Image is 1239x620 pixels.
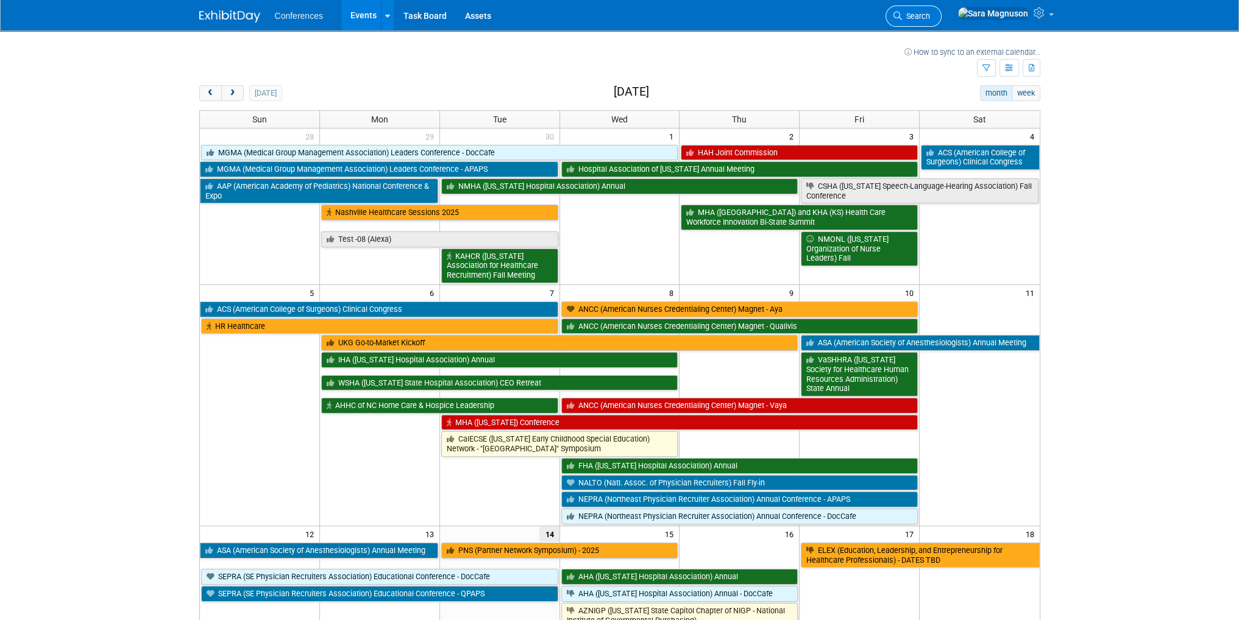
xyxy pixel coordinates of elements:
[973,114,986,124] span: Sat
[980,85,1012,101] button: month
[493,114,506,124] span: Tue
[424,526,439,541] span: 13
[561,301,918,317] a: ANCC (American Nurses Credentialing Center) Magnet - Aya
[561,458,918,474] a: FHA ([US_STATE] Hospital Association) Annual
[1012,85,1040,101] button: week
[441,543,678,558] a: PNS (Partner Network Symposium) - 2025
[801,178,1038,203] a: CSHA ([US_STATE] Speech-Language-Hearing Association) Fall Conference
[200,178,438,203] a: AAP (American Academy of Pediatrics) National Conference & Expo
[200,543,438,558] a: ASA (American Society of Anesthesiologists) Annual Meeting
[371,114,388,124] span: Mon
[321,205,558,220] a: Nashville Healthcare Sessions 2025
[611,114,628,124] span: Wed
[539,526,559,541] span: 14
[544,129,559,144] span: 30
[921,145,1039,170] a: ACS (American College of Surgeons) Clinical Congress
[801,352,918,396] a: VaSHHRA ([US_STATE] Society for Healthcare Human Resources Administration) State Annual
[441,415,918,431] a: MHA ([US_STATE]) Conference
[957,7,1029,20] img: Sara Magnuson
[441,248,558,283] a: KAHCR ([US_STATE] Association for Healthcare Recruitment) Fall Meeting
[424,129,439,144] span: 29
[788,285,799,300] span: 9
[304,526,319,541] span: 12
[441,178,798,194] a: NMHA ([US_STATE] Hospital Association) Annual
[199,10,260,23] img: ExhibitDay
[908,129,919,144] span: 3
[801,543,1039,568] a: ELEX (Education, Leadership, and Entrepreneurship for Healthcare Professionals) - DATES TBD
[200,161,558,177] a: MGMA (Medical Group Management Association) Leaders Conference - APAPS
[201,145,678,161] a: MGMA (Medical Group Management Association) Leaders Conference - DocCafe
[428,285,439,300] span: 6
[561,161,918,177] a: Hospital Association of [US_STATE] Annual Meeting
[788,129,799,144] span: 2
[613,85,648,99] h2: [DATE]
[548,285,559,300] span: 7
[904,48,1040,57] a: How to sync to an external calendar...
[904,526,919,541] span: 17
[668,129,679,144] span: 1
[561,491,918,507] a: NEPRA (Northeast Physician Recruiter Association) Annual Conference - APAPS
[304,129,319,144] span: 28
[801,335,1039,351] a: ASA (American Society of Anesthesiologists) Annual Meeting
[561,319,918,334] a: ANCC (American Nurses Credentialing Center) Magnet - Qualivis
[561,509,918,524] a: NEPRA (Northeast Physician Recruiter Association) Annual Conference - DocCafe
[902,12,930,21] span: Search
[801,231,918,266] a: NMONL ([US_STATE] Organization of Nurse Leaders) Fall
[199,85,222,101] button: prev
[664,526,679,541] span: 15
[249,85,282,101] button: [DATE]
[732,114,747,124] span: Thu
[561,398,918,414] a: ANCC (American Nurses Credentialing Center) Magnet - Vaya
[200,301,558,317] a: ACS (American College of Surgeons) Clinical Congress
[561,475,918,491] a: NALTO (Natl. Assoc. of Physician Recruiters) Fall Fly-in
[321,375,678,391] a: WSHA ([US_STATE] State Hospital Association) CEO Retreat
[668,285,679,300] span: 8
[1024,526,1040,541] span: 18
[321,231,558,247] a: Test -08 (Alexa)
[308,285,319,300] span: 5
[681,205,918,230] a: MHA ([GEOGRAPHIC_DATA]) and KHA (KS) Health Care Workforce Innovation Bi-State Summit
[321,398,558,414] a: AHHC of NC Home Care & Hospice Leadership
[1024,285,1040,300] span: 11
[441,431,678,456] a: CalECSE ([US_STATE] Early Childhood Special Education) Network - "[GEOGRAPHIC_DATA]" Symposium
[201,319,558,334] a: HR Healthcare
[1029,129,1040,144] span: 4
[321,335,798,351] a: UKG Go-to-Market Kickoff
[854,114,864,124] span: Fri
[321,352,678,368] a: IHA ([US_STATE] Hospital Association) Annual
[252,114,267,124] span: Sun
[561,569,798,585] a: AHA ([US_STATE] Hospital Association) Annual
[201,569,558,585] a: SEPRA (SE Physician Recruiters Association) Educational Conference - DocCafe
[886,5,942,27] a: Search
[561,586,798,602] a: AHA ([US_STATE] Hospital Association) Annual - DocCafe
[275,11,323,21] span: Conferences
[904,285,919,300] span: 10
[681,145,918,161] a: HAH Joint Commission
[221,85,244,101] button: next
[784,526,799,541] span: 16
[201,586,558,602] a: SEPRA (SE Physician Recruiters Association) Educational Conference - QPAPS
